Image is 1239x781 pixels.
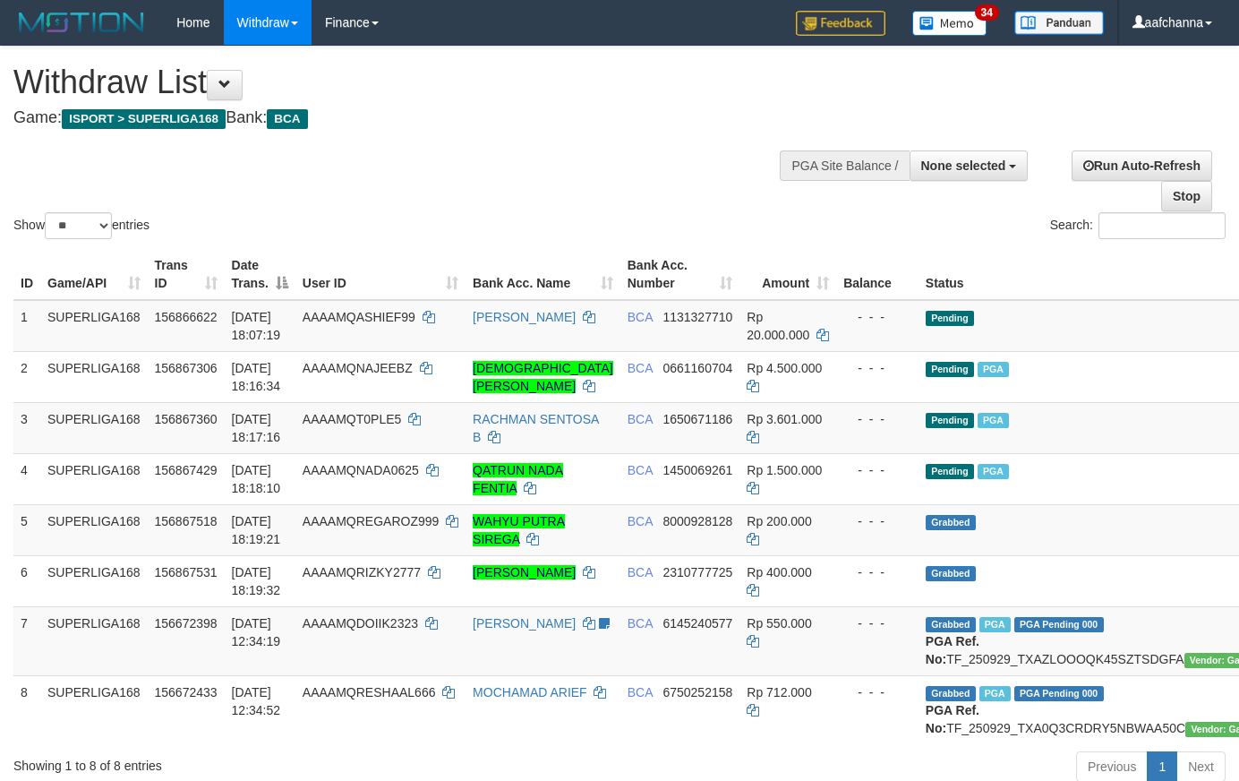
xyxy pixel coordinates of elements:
span: [DATE] 18:07:19 [232,310,281,342]
th: ID [13,249,40,300]
span: BCA [628,685,653,699]
div: PGA Site Balance / [780,150,909,181]
span: [DATE] 18:16:34 [232,361,281,393]
span: Rp 400.000 [747,565,811,579]
span: BCA [628,361,653,375]
span: [DATE] 18:17:16 [232,412,281,444]
span: BCA [628,616,653,631]
img: MOTION_logo.png [13,9,150,36]
div: Showing 1 to 8 of 8 entries [13,750,503,775]
div: - - - [843,461,911,479]
span: Grabbed [926,686,976,701]
td: 2 [13,351,40,402]
span: 156867429 [155,463,218,477]
th: Trans ID: activate to sort column ascending [148,249,225,300]
span: [DATE] 12:34:19 [232,616,281,648]
td: SUPERLIGA168 [40,351,148,402]
td: 3 [13,402,40,453]
a: QATRUN NADA FENTIA [473,463,563,495]
span: Rp 3.601.000 [747,412,822,426]
span: AAAAMQASHIEF99 [303,310,415,324]
span: BCA [628,514,653,528]
td: 6 [13,555,40,606]
span: Rp 4.500.000 [747,361,822,375]
span: 156672398 [155,616,218,631]
span: BCA [628,310,653,324]
span: PGA Pending [1014,617,1104,632]
span: Pending [926,362,974,377]
td: 5 [13,504,40,555]
span: Rp 1.500.000 [747,463,822,477]
span: BCA [628,463,653,477]
span: Grabbed [926,515,976,530]
span: 156672433 [155,685,218,699]
div: - - - [843,614,911,632]
td: SUPERLIGA168 [40,555,148,606]
h4: Game: Bank: [13,109,808,127]
a: Run Auto-Refresh [1072,150,1212,181]
td: SUPERLIGA168 [40,606,148,675]
span: Copy 6145240577 to clipboard [662,616,732,631]
a: Stop [1161,181,1212,211]
span: Copy 1650671186 to clipboard [662,412,732,426]
span: Copy 8000928128 to clipboard [662,514,732,528]
span: PGA Pending [1014,686,1104,701]
a: MOCHAMAD ARIEF [473,685,587,699]
span: [DATE] 12:34:52 [232,685,281,717]
span: 156867306 [155,361,218,375]
b: PGA Ref. No: [926,634,979,666]
span: Pending [926,413,974,428]
span: AAAAMQRIZKY2777 [303,565,421,579]
div: - - - [843,308,911,326]
th: Amount: activate to sort column ascending [739,249,836,300]
span: AAAAMQREGAROZ999 [303,514,440,528]
button: None selected [910,150,1029,181]
span: Marked by aafsoycanthlai [979,686,1011,701]
td: 8 [13,675,40,744]
span: Copy 1450069261 to clipboard [662,463,732,477]
td: SUPERLIGA168 [40,300,148,352]
span: BCA [267,109,307,129]
span: 156867518 [155,514,218,528]
span: Copy 6750252158 to clipboard [662,685,732,699]
span: Marked by aafsoycanthlai [979,617,1011,632]
span: Rp 550.000 [747,616,811,631]
span: ISPORT > SUPERLIGA168 [62,109,226,129]
span: 156866622 [155,310,218,324]
label: Show entries [13,212,150,239]
span: AAAAMQDOIIK2323 [303,616,418,631]
span: Rp 200.000 [747,514,811,528]
a: [PERSON_NAME] [473,310,576,324]
td: 7 [13,606,40,675]
span: Copy 0661160704 to clipboard [662,361,732,375]
a: WAHYU PUTRA SIREGA [473,514,565,546]
div: - - - [843,512,911,530]
span: Pending [926,311,974,326]
td: SUPERLIGA168 [40,675,148,744]
span: AAAAMQT0PLE5 [303,412,402,426]
span: Rp 20.000.000 [747,310,809,342]
a: [PERSON_NAME] [473,565,576,579]
a: [PERSON_NAME] [473,616,576,631]
img: Button%20Memo.svg [912,11,987,36]
a: [DEMOGRAPHIC_DATA][PERSON_NAME] [473,361,613,393]
div: - - - [843,410,911,428]
span: Marked by aafsoycanthlai [978,413,1009,428]
a: RACHMAN SENTOSA B [473,412,599,444]
td: 4 [13,453,40,504]
td: SUPERLIGA168 [40,402,148,453]
span: Rp 712.000 [747,685,811,699]
span: Pending [926,464,974,479]
span: Marked by aafsoycanthlai [978,464,1009,479]
span: AAAAMQRESHAAL666 [303,685,436,699]
span: BCA [628,565,653,579]
div: - - - [843,359,911,377]
span: AAAAMQNADA0625 [303,463,419,477]
h1: Withdraw List [13,64,808,100]
span: Marked by aafsoycanthlai [978,362,1009,377]
th: Balance [836,249,919,300]
th: User ID: activate to sort column ascending [295,249,466,300]
span: 34 [975,4,999,21]
span: Copy 1131327710 to clipboard [662,310,732,324]
input: Search: [1098,212,1226,239]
